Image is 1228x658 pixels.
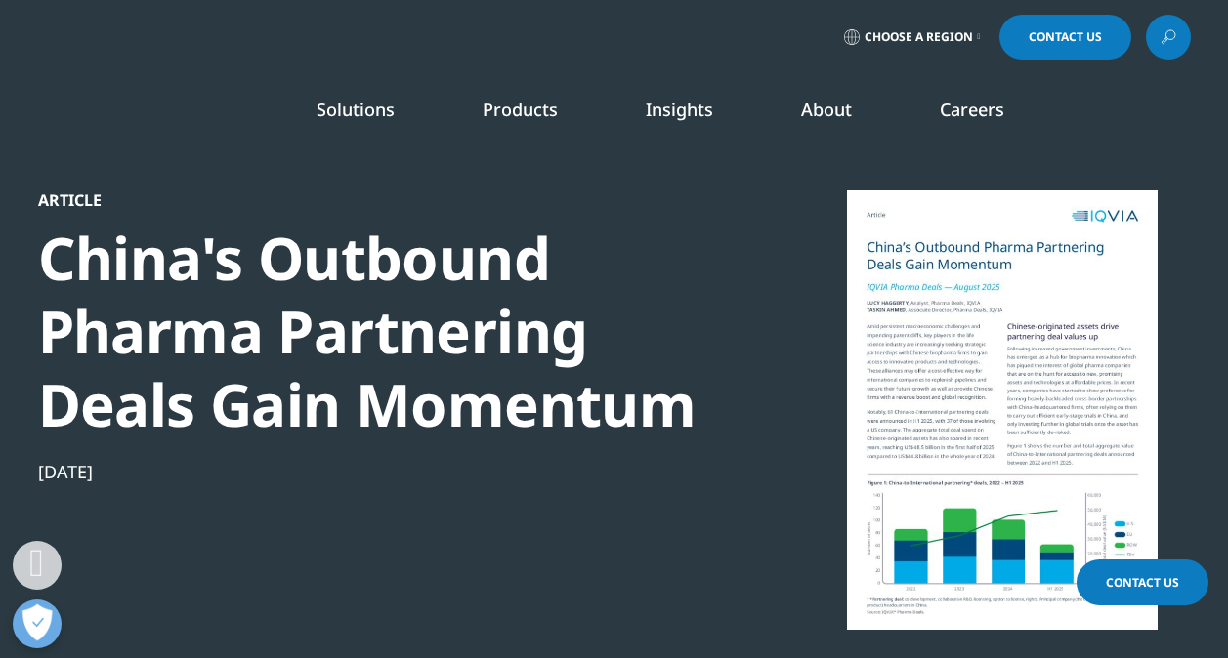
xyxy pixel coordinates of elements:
[865,29,973,45] span: Choose a Region
[1106,574,1179,591] span: Contact Us
[38,222,708,441] div: China's Outbound Pharma Partnering Deals Gain Momentum
[202,68,1191,160] nav: Primary
[38,190,708,210] div: Article
[13,599,62,648] button: Open Preferences
[646,98,713,121] a: Insights
[1077,559,1208,605] a: Contact Us
[940,98,1004,121] a: Careers
[483,98,558,121] a: Products
[1029,31,1102,43] span: Contact Us
[38,460,708,483] div: [DATE]
[999,15,1131,60] a: Contact Us
[801,98,852,121] a: About
[317,98,395,121] a: Solutions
